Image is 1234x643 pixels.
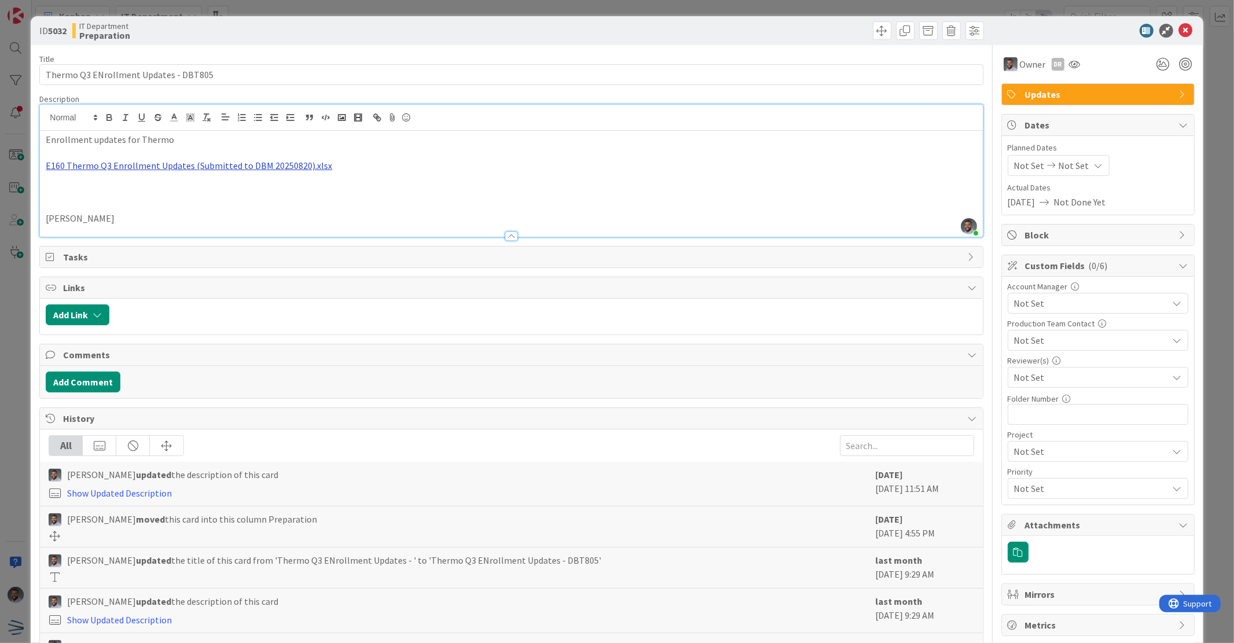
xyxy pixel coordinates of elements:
[876,512,974,541] div: [DATE] 4:55 PM
[39,54,54,64] label: Title
[1014,296,1168,310] span: Not Set
[1008,394,1059,404] label: Folder Number
[876,594,974,627] div: [DATE] 9:29 AM
[1089,260,1108,271] span: ( 0/6 )
[39,24,67,38] span: ID
[1008,468,1188,476] div: Priority
[1008,357,1188,365] div: Reviewer(s)
[1014,159,1045,172] span: Not Set
[49,554,61,567] img: FS
[1025,259,1173,273] span: Custom Fields
[1008,195,1036,209] span: [DATE]
[136,469,171,480] b: updated
[67,487,172,499] a: Show Updated Description
[1008,142,1188,154] span: Planned Dates
[63,348,962,362] span: Comments
[136,596,171,607] b: updated
[1025,118,1173,132] span: Dates
[1025,587,1173,601] span: Mirrors
[876,468,974,500] div: [DATE] 11:51 AM
[876,553,974,582] div: [DATE] 9:29 AM
[1008,319,1188,328] div: Production Team Contact
[876,469,903,480] b: [DATE]
[1054,195,1106,209] span: Not Done Yet
[1008,431,1188,439] div: Project
[1014,370,1168,384] span: Not Set
[1008,182,1188,194] span: Actual Dates
[46,160,332,171] a: E160 Thermo Q3 Enrollment Updates (Submitted to DBM 20250820).xlsx
[1052,58,1064,71] div: DR
[1014,480,1162,497] span: Not Set
[1014,443,1162,460] span: Not Set
[49,513,61,526] img: FS
[63,411,962,425] span: History
[46,372,120,392] button: Add Comment
[46,304,109,325] button: Add Link
[79,31,130,40] b: Preparation
[840,435,974,456] input: Search...
[1025,87,1173,101] span: Updates
[67,512,317,526] span: [PERSON_NAME] this card into this column Preparation
[1059,159,1089,172] span: Not Set
[46,212,977,225] p: [PERSON_NAME]
[1025,618,1173,632] span: Metrics
[876,596,923,607] b: last month
[876,554,923,566] b: last month
[46,133,977,146] p: Enrollment updates for Thermo
[48,25,67,36] b: 5032
[67,594,278,608] span: [PERSON_NAME] the description of this card
[63,281,962,295] span: Links
[961,218,977,234] img: djeBQYN5TwDXpyYgE8PwxaHb1prKLcgM.jpg
[1025,228,1173,242] span: Block
[136,554,171,566] b: updated
[49,596,61,608] img: FS
[876,513,903,525] b: [DATE]
[1004,57,1018,71] img: FS
[49,436,83,455] div: All
[49,469,61,482] img: FS
[1020,57,1046,71] span: Owner
[67,614,172,626] a: Show Updated Description
[63,250,962,264] span: Tasks
[79,21,130,31] span: IT Department
[39,94,79,104] span: Description
[136,513,165,525] b: moved
[39,64,983,85] input: type card name here...
[1014,332,1162,348] span: Not Set
[67,553,601,567] span: [PERSON_NAME] the title of this card from 'Thermo Q3 ENrollment Updates - ' to 'Thermo Q3 ENrollm...
[1025,518,1173,532] span: Attachments
[24,2,53,16] span: Support
[67,468,278,482] span: [PERSON_NAME] the description of this card
[1008,282,1188,291] div: Account Manager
